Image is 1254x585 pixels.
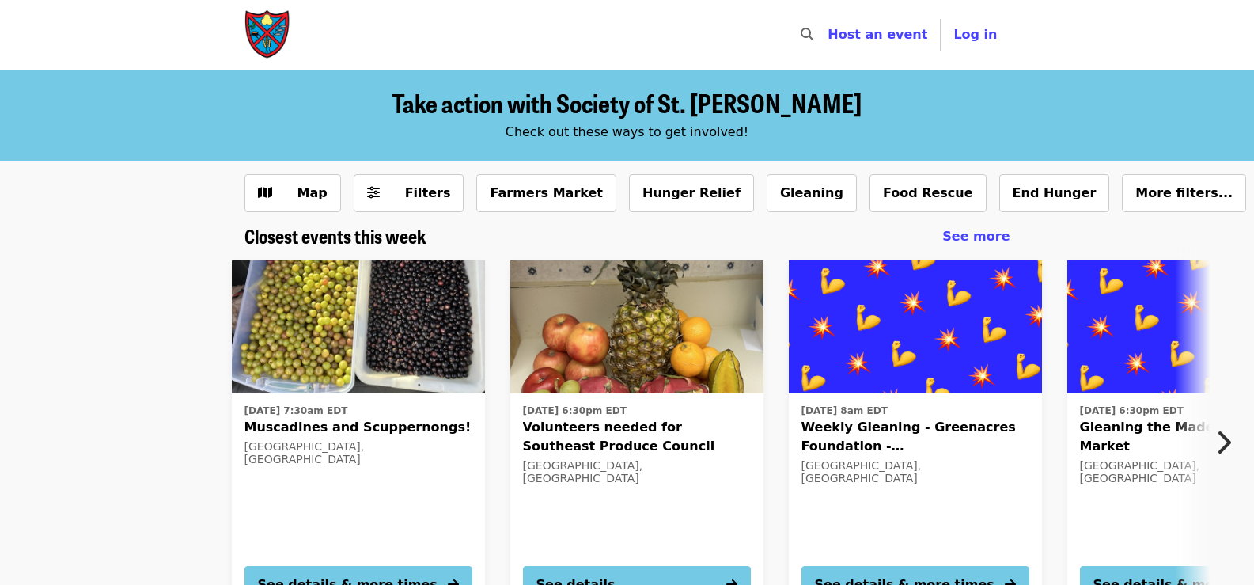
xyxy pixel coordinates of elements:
[629,174,754,212] button: Hunger Relief
[244,123,1010,142] div: Check out these ways to get involved!
[476,174,616,212] button: Farmers Market
[801,404,888,418] time: [DATE] 8am EDT
[869,174,987,212] button: Food Rescue
[392,84,862,121] span: Take action with Society of St. [PERSON_NAME]
[828,27,927,42] a: Host an event
[523,459,751,486] div: [GEOGRAPHIC_DATA], [GEOGRAPHIC_DATA]
[801,418,1029,456] span: Weekly Gleaning - Greenacres Foundation - [GEOGRAPHIC_DATA]
[999,174,1110,212] button: End Hunger
[942,229,1010,244] span: See more
[354,174,464,212] button: Filters (0 selected)
[405,185,451,200] span: Filters
[1135,185,1233,200] span: More filters...
[244,440,472,467] div: [GEOGRAPHIC_DATA], [GEOGRAPHIC_DATA]
[1080,404,1184,418] time: [DATE] 6:30pm EDT
[1215,427,1231,458] i: chevron-right icon
[767,174,857,212] button: Gleaning
[789,260,1042,393] img: Weekly Gleaning - Greenacres Foundation - Indian Hill organized by Society of St. Andrew
[1122,174,1246,212] button: More filters...
[823,16,835,54] input: Search
[258,185,272,200] i: map icon
[244,174,341,212] button: Show map view
[801,459,1029,486] div: [GEOGRAPHIC_DATA], [GEOGRAPHIC_DATA]
[297,185,328,200] span: Map
[1202,420,1254,465] button: Next item
[942,227,1010,246] a: See more
[953,27,997,42] span: Log in
[244,9,292,60] img: Society of St. Andrew - Home
[523,418,751,456] span: Volunteers needed for Southeast Produce Council
[523,404,627,418] time: [DATE] 6:30pm EDT
[244,225,426,248] a: Closest events this week
[367,185,380,200] i: sliders-h icon
[801,27,813,42] i: search icon
[244,222,426,249] span: Closest events this week
[244,404,348,418] time: [DATE] 7:30am EDT
[232,225,1023,248] div: Closest events this week
[244,418,472,437] span: Muscadines and Scuppernongs!
[941,19,1010,51] button: Log in
[232,260,485,393] img: Muscadines and Scuppernongs! organized by Society of St. Andrew
[510,260,763,393] img: Volunteers needed for Southeast Produce Council organized by Society of St. Andrew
